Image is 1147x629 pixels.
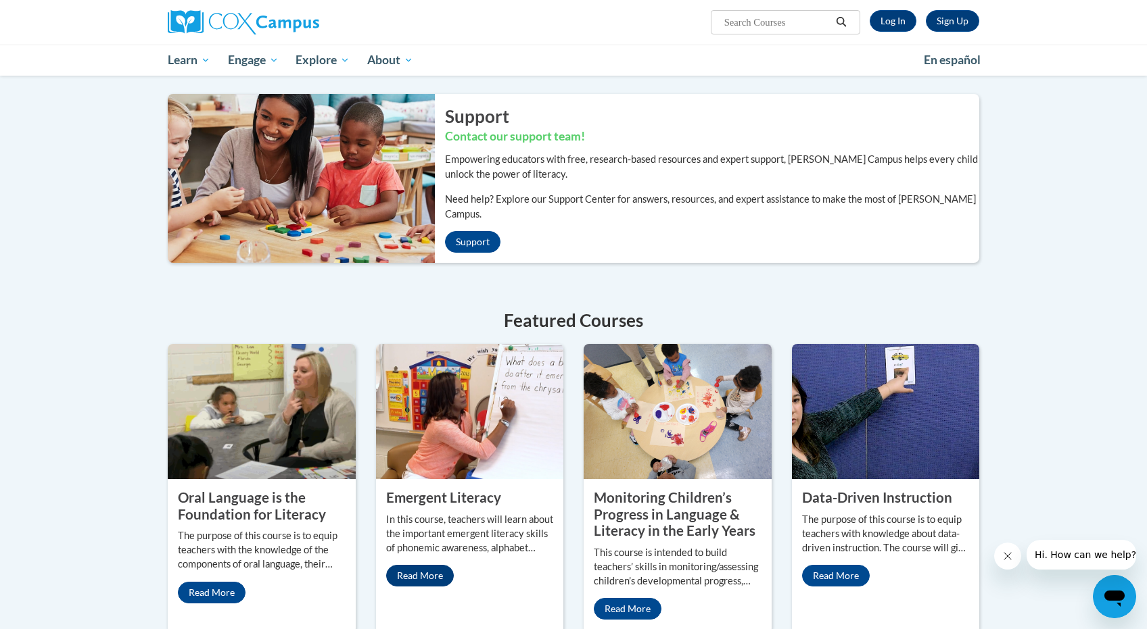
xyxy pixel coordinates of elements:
p: Need help? Explore our Support Center for answers, resources, and expert assistance to make the m... [445,192,979,222]
a: Cox Campus [168,10,425,34]
a: Register [926,10,979,32]
property: Data-Driven Instruction [802,489,952,505]
input: Search Courses [723,14,831,30]
property: Monitoring Children’s Progress in Language & Literacy in the Early Years [594,489,755,538]
p: Empowering educators with free, research-based resources and expert support, [PERSON_NAME] Campus... [445,152,979,182]
a: Log In [870,10,916,32]
p: The purpose of this course is to equip teachers with the knowledge of the components of oral lang... [178,529,346,572]
p: The purpose of this course is to equip teachers with knowledge about data-driven instruction. The... [802,513,970,555]
img: Cox Campus [168,10,319,34]
a: En español [915,46,989,74]
h3: Contact our support team! [445,128,979,145]
a: Read More [594,598,661,620]
a: Explore [287,45,358,76]
div: Main menu [147,45,1000,76]
button: Search [831,14,851,30]
span: About [367,52,413,68]
span: Learn [168,52,210,68]
a: Learn [159,45,219,76]
img: Emergent Literacy [376,344,564,479]
iframe: Button to launch messaging window [1093,575,1136,618]
h4: Featured Courses [168,307,979,334]
iframe: Close message [994,543,1021,570]
property: Emergent Literacy [386,489,501,505]
iframe: Message from company [1027,540,1136,570]
img: Oral Language is the Foundation for Literacy [168,344,356,479]
img: Monitoring Children’s Progress in Language & Literacy in the Early Years [584,344,772,479]
a: Engage [219,45,287,76]
img: Data-Driven Instruction [792,344,980,479]
span: En español [924,53,981,67]
property: Oral Language is the Foundation for Literacy [178,489,326,522]
p: In this course, teachers will learn about the important emergent literacy skills of phonemic awar... [386,513,554,555]
a: Read More [802,565,870,586]
a: About [358,45,422,76]
span: Explore [296,52,350,68]
img: ... [158,94,435,263]
h2: Support [445,104,979,128]
a: Read More [386,565,454,586]
a: Read More [178,582,245,603]
p: This course is intended to build teachers’ skills in monitoring/assessing children’s developmenta... [594,546,762,588]
span: Engage [228,52,279,68]
a: Support [445,231,500,253]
